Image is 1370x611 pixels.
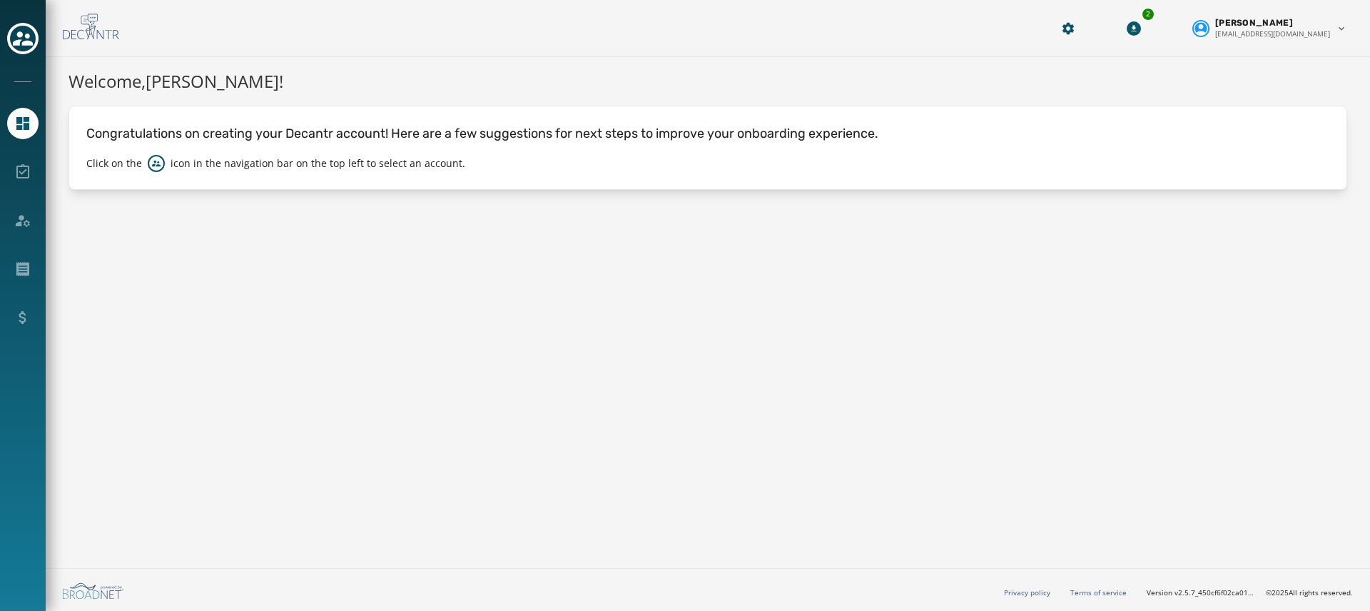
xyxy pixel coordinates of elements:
span: Version [1147,587,1254,598]
a: Terms of service [1070,587,1127,597]
span: © 2025 All rights reserved. [1266,587,1353,597]
h1: Welcome, [PERSON_NAME] ! [68,69,1347,94]
p: Congratulations on creating your Decantr account! Here are a few suggestions for next steps to im... [86,123,1329,143]
a: Navigate to Home [7,108,39,139]
button: User settings [1187,11,1353,45]
button: Download Menu [1121,16,1147,41]
button: Manage global settings [1055,16,1081,41]
p: icon in the navigation bar on the top left to select an account. [171,156,465,171]
span: [EMAIL_ADDRESS][DOMAIN_NAME] [1215,29,1330,39]
div: 2 [1141,7,1155,21]
span: v2.5.7_450cf6f02ca01d91e0dd0016ee612a244a52abf3 [1174,587,1254,598]
span: [PERSON_NAME] [1215,17,1293,29]
p: Click on the [86,156,142,171]
button: Toggle account select drawer [7,23,39,54]
a: Privacy policy [1004,587,1050,597]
